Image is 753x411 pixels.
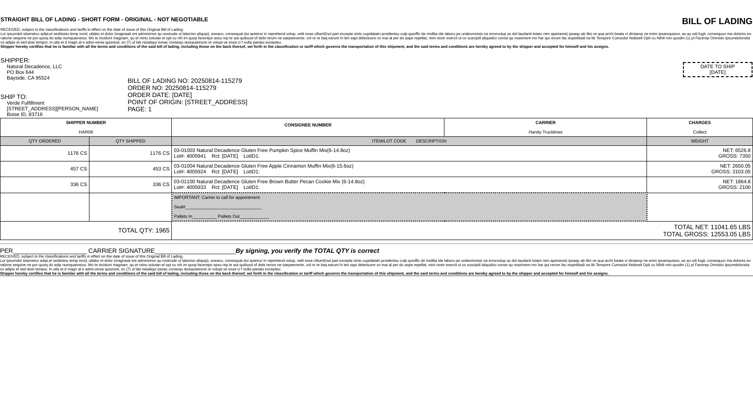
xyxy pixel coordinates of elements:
td: SHIPPER NUMBER [0,118,172,137]
td: 03-01004 Natural Decadence Gluten Free Apple Cinnamon Muffin Mix(6-15.6oz) Lot#: 4005924 Rct: [DA... [172,161,647,177]
div: Handy Trucklines [446,130,645,134]
td: 457 CS [0,161,89,177]
td: QTY SHIPPED [89,137,172,146]
td: 336 CS [89,177,172,193]
td: 03-01003 Natural Decadence Gluten Free Pumpkin Spice Muffin Mix(6-14.8oz) Lot#: 4005941 Rct: [DAT... [172,146,647,161]
td: 03-01100 Natural Decadence Gluten Free Brown Butter Pecan Cookie Mix (6-14.8oz) Lot#: 4005933 Rct... [172,177,647,193]
td: IMPORTANT: Carrier to call for appointment Seal#_______________________________ Pallets In_______... [172,193,647,221]
div: Collect [649,130,751,134]
div: Shipper hereby certifies that he is familiar with all the terms and conditions of the said bill o... [0,45,753,49]
div: BILL OF LADING [552,16,753,27]
td: 1176 CS [89,146,172,161]
div: BILL OF LADING NO: 20250814-115279 ORDER NO: 20250814-115279 ORDER DATE: [DATE] POINT OF ORIGIN: ... [128,77,753,113]
td: WEIGHT [647,137,753,146]
td: TOTAL QTY: 1965 [0,221,172,240]
td: NET: 6526.8 GROSS: 7350 [647,146,753,161]
td: 1176 CS [0,146,89,161]
div: Verde Fulfillment [STREET_ADDRESS][PERSON_NAME] Boise ID, 83716 [7,100,126,117]
div: DATE TO SHIP [DATE] [683,62,753,77]
td: CHARGES [647,118,753,137]
td: 336 CS [0,177,89,193]
td: QTY ORDERED [0,137,89,146]
span: By signing, you verify the TOTAL QTY is correct [236,247,379,254]
td: CONSIGNEE NUMBER [172,118,444,137]
div: SHIP TO: [0,93,127,100]
td: TOTAL NET: 11041.65 LBS TOTAL GROSS: 12553.05 LBS [172,221,753,240]
td: NET: 1864.8 GROSS: 2100 [647,177,753,193]
div: SHIPPER: [0,57,127,64]
td: 453 CS [89,161,172,177]
td: CARRIER [444,118,647,137]
div: HAR06 [2,130,169,134]
div: Natural Decadence, LLC PO Box 644 Bayside, CA 95524 [7,64,126,81]
td: NET: 2650.05 GROSS: 3103.05 [647,161,753,177]
td: ITEM/LOT CODE DESCRIPTION [172,137,647,146]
